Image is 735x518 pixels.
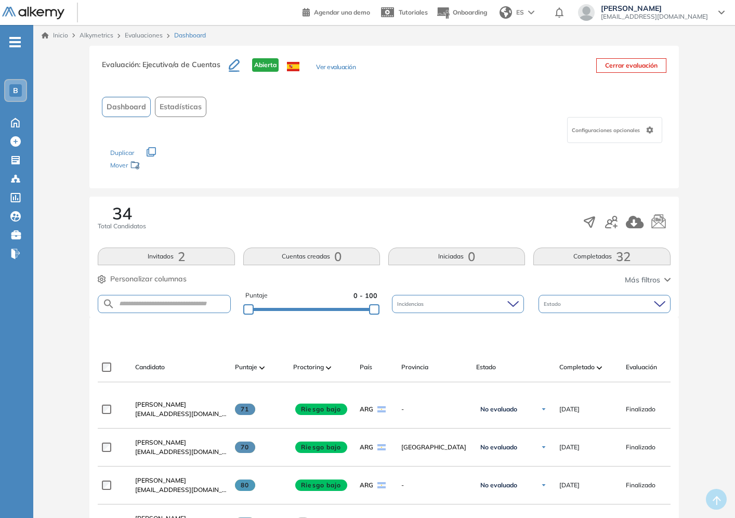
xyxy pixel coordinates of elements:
[559,443,580,452] span: [DATE]
[541,482,547,488] img: Ícono de flecha
[625,275,671,286] button: Más filtros
[125,31,163,39] a: Evaluaciones
[626,481,655,490] span: Finalizado
[139,60,220,69] span: : Ejecutivo/a de Cuentas
[399,8,428,16] span: Tutoriales
[360,405,373,414] span: ARG
[135,362,165,372] span: Candidato
[243,248,380,265] button: Cuentas creadas0
[295,442,347,453] span: Riesgo bajo
[160,101,202,112] span: Estadísticas
[353,291,377,301] span: 0 - 100
[295,480,347,491] span: Riesgo bajo
[245,291,268,301] span: Puntaje
[392,295,524,313] div: Incidencias
[155,97,206,117] button: Estadísticas
[314,8,370,16] span: Agendar una demo
[295,404,347,415] span: Riesgo bajo
[110,149,134,157] span: Duplicar
[9,41,21,43] i: -
[401,405,468,414] span: -
[401,481,468,490] span: -
[480,443,517,451] span: No evaluado
[235,442,255,453] span: 70
[135,485,227,495] span: [EMAIL_ADDRESS][DOMAIN_NAME]
[539,295,671,313] div: Estado
[135,438,186,446] span: [PERSON_NAME]
[597,366,602,369] img: [missing "en.ARROW_ALT" translation]
[235,404,255,415] span: 71
[107,101,146,112] span: Dashboard
[559,362,595,372] span: Completado
[360,481,373,490] span: ARG
[360,443,373,452] span: ARG
[360,362,372,372] span: País
[287,62,299,71] img: ESP
[533,248,670,265] button: Completadas32
[135,438,227,447] a: [PERSON_NAME]
[626,443,655,452] span: Finalizado
[596,58,666,73] button: Cerrar evaluación
[102,97,151,117] button: Dashboard
[135,400,227,409] a: [PERSON_NAME]
[135,447,227,457] span: [EMAIL_ADDRESS][DOMAIN_NAME]
[135,400,186,408] span: [PERSON_NAME]
[98,248,234,265] button: Invitados2
[98,222,146,231] span: Total Candidatos
[98,274,187,284] button: Personalizar columnas
[626,362,657,372] span: Evaluación
[388,248,525,265] button: Iniciadas0
[601,12,708,21] span: [EMAIL_ADDRESS][DOMAIN_NAME]
[112,205,132,222] span: 34
[102,58,229,80] h3: Evaluación
[480,405,517,413] span: No evaluado
[436,2,487,24] button: Onboarding
[559,481,580,490] span: [DATE]
[102,297,115,310] img: SEARCH_ALT
[541,444,547,450] img: Ícono de flecha
[110,274,187,284] span: Personalizar columnas
[377,444,386,450] img: ARG
[252,58,279,72] span: Abierta
[453,8,487,16] span: Onboarding
[110,157,214,176] div: Mover
[601,4,708,12] span: [PERSON_NAME]
[572,126,642,134] span: Configuraciones opcionales
[326,366,331,369] img: [missing "en.ARROW_ALT" translation]
[401,362,428,372] span: Provincia
[401,443,468,452] span: [GEOGRAPHIC_DATA]
[480,481,517,489] span: No evaluado
[500,6,512,19] img: world
[567,117,662,143] div: Configuraciones opcionales
[293,362,324,372] span: Proctoring
[235,362,257,372] span: Puntaje
[625,275,660,286] span: Más filtros
[42,31,68,40] a: Inicio
[80,31,113,39] span: Alkymetrics
[626,405,655,414] span: Finalizado
[544,300,563,308] span: Estado
[135,476,227,485] a: [PERSON_NAME]
[13,86,18,95] span: B
[316,62,356,73] button: Ver evaluación
[303,5,370,18] a: Agendar una demo
[259,366,265,369] img: [missing "en.ARROW_ALT" translation]
[516,8,524,17] span: ES
[559,405,580,414] span: [DATE]
[541,406,547,412] img: Ícono de flecha
[528,10,534,15] img: arrow
[377,482,386,488] img: ARG
[235,480,255,491] span: 80
[377,406,386,412] img: ARG
[135,409,227,419] span: [EMAIL_ADDRESS][DOMAIN_NAME]
[174,31,206,40] span: Dashboard
[397,300,426,308] span: Incidencias
[2,7,64,20] img: Logo
[135,476,186,484] span: [PERSON_NAME]
[476,362,496,372] span: Estado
